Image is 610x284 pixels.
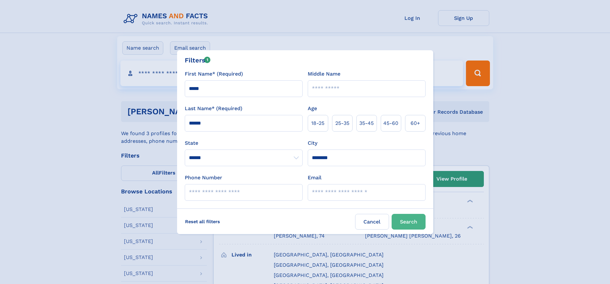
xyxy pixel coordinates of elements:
[335,119,349,127] span: 25‑35
[185,105,242,112] label: Last Name* (Required)
[185,174,222,182] label: Phone Number
[355,214,389,230] label: Cancel
[383,119,398,127] span: 45‑60
[392,214,426,230] button: Search
[308,139,317,147] label: City
[411,119,420,127] span: 60+
[308,70,340,78] label: Middle Name
[181,214,224,229] label: Reset all filters
[308,105,317,112] label: Age
[308,174,321,182] label: Email
[311,119,324,127] span: 18‑25
[185,70,243,78] label: First Name* (Required)
[185,139,303,147] label: State
[185,55,211,65] div: Filters
[359,119,374,127] span: 35‑45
